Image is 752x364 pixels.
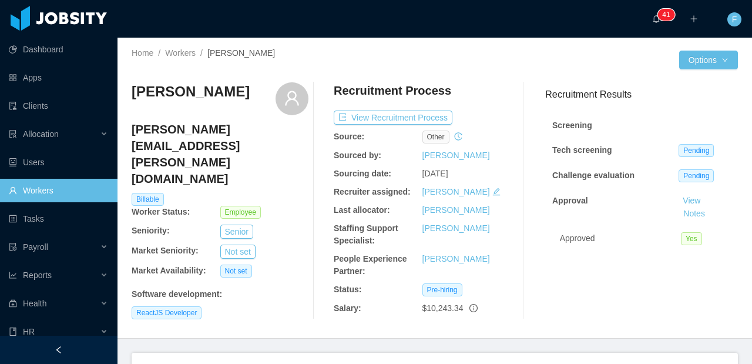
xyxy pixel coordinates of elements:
b: Sourcing date: [334,169,391,178]
i: icon: line-chart [9,271,17,279]
b: Market Seniority: [132,246,199,255]
i: icon: user [284,90,300,106]
span: ReactJS Developer [132,306,202,319]
h3: Recruitment Results [545,87,738,102]
button: icon: exportView Recruitment Process [334,111,452,125]
i: icon: history [454,132,462,141]
button: Notes [679,207,710,221]
b: Last allocator: [334,205,390,215]
a: icon: pie-chartDashboard [9,38,108,61]
sup: 41 [657,9,674,21]
span: info-circle [469,304,478,312]
a: View [679,196,704,205]
span: Yes [681,232,702,245]
a: [PERSON_NAME] [422,223,490,233]
span: Billable [132,193,164,206]
a: [PERSON_NAME] [422,254,490,263]
p: 4 [662,9,666,21]
span: / [200,48,203,58]
span: Pre-hiring [422,283,462,296]
b: Staffing Support Specialist: [334,223,398,245]
b: Salary: [334,303,361,313]
a: Home [132,48,153,58]
span: Payroll [23,242,48,252]
button: Optionsicon: down [679,51,738,69]
i: icon: bell [652,15,660,23]
span: [PERSON_NAME] [207,48,275,58]
span: other [422,131,449,143]
a: icon: exportView Recruitment Process [334,113,452,122]
a: [PERSON_NAME] [422,187,490,196]
b: Source: [334,132,364,141]
i: icon: edit [492,188,501,196]
strong: Screening [552,121,592,130]
b: Sourced by: [334,151,381,160]
span: $10,243.34 [422,303,464,313]
h4: [PERSON_NAME][EMAIL_ADDRESS][PERSON_NAME][DOMAIN_NAME] [132,121,308,187]
b: People Experience Partner: [334,254,407,276]
a: icon: robotUsers [9,151,108,174]
a: icon: auditClients [9,94,108,118]
span: Allocation [23,129,59,139]
p: 1 [666,9,670,21]
a: icon: profileTasks [9,207,108,231]
b: Market Availability: [132,266,206,275]
i: icon: plus [690,15,698,23]
span: / [158,48,160,58]
a: [PERSON_NAME] [422,205,490,215]
span: Pending [679,169,714,182]
span: F [732,12,737,26]
b: Status: [334,285,361,294]
a: Workers [165,48,196,58]
b: Worker Status: [132,207,190,216]
a: icon: userWorkers [9,179,108,202]
a: [PERSON_NAME] [422,151,490,160]
div: Approved [560,232,681,245]
i: icon: medicine-box [9,299,17,308]
b: Recruiter assigned: [334,187,411,196]
span: Pending [679,144,714,157]
i: icon: solution [9,130,17,138]
h3: [PERSON_NAME] [132,82,250,101]
a: icon: appstoreApps [9,66,108,89]
span: Employee [220,206,261,219]
strong: Approval [552,196,588,205]
h4: Recruitment Process [334,82,451,99]
span: HR [23,327,35,336]
b: Seniority: [132,226,170,235]
button: Senior [220,225,253,239]
b: Software development : [132,289,222,299]
span: Health [23,299,46,308]
span: Reports [23,271,52,280]
button: Not set [220,245,256,259]
strong: Tech screening [552,145,612,155]
span: [DATE] [422,169,448,178]
span: Not set [220,265,252,278]
i: icon: file-protect [9,243,17,251]
strong: Challenge evaluation [552,171,634,180]
i: icon: book [9,328,17,336]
